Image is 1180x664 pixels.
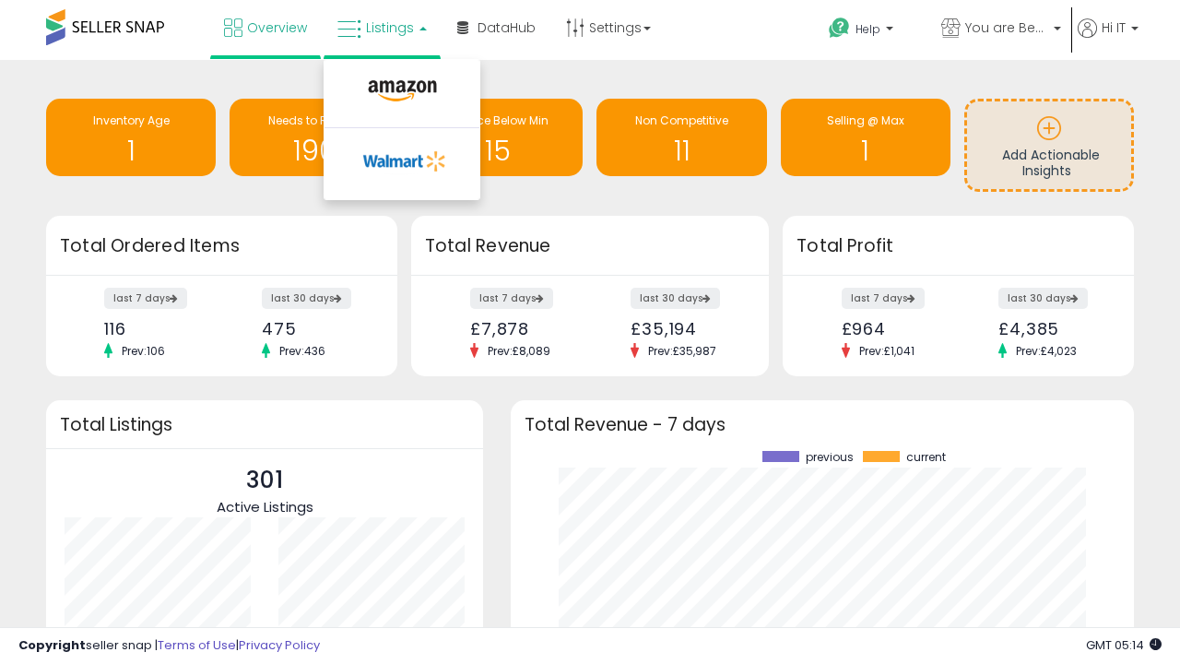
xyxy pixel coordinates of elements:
label: last 30 days [262,288,351,309]
span: Prev: £35,987 [639,343,726,359]
label: last 7 days [104,288,187,309]
span: Inventory Age [93,113,170,128]
a: Terms of Use [158,636,236,654]
h1: 11 [606,136,757,166]
span: DataHub [478,18,536,37]
span: current [906,451,946,464]
div: 475 [262,319,365,338]
h3: Total Profit [796,233,1120,259]
div: seller snap | | [18,637,320,655]
h3: Total Ordered Items [60,233,383,259]
h1: 190 [239,136,390,166]
span: BB Price Below Min [447,113,549,128]
label: last 30 days [998,288,1088,309]
p: 301 [217,463,313,498]
span: 2025-10-7 05:14 GMT [1086,636,1162,654]
label: last 30 days [631,288,720,309]
div: £4,385 [998,319,1102,338]
a: Selling @ Max 1 [781,99,950,176]
a: Inventory Age 1 [46,99,216,176]
a: BB Price Below Min 15 [413,99,583,176]
a: Privacy Policy [239,636,320,654]
a: Needs to Reprice 190 [230,99,399,176]
strong: Copyright [18,636,86,654]
div: £35,194 [631,319,737,338]
i: Get Help [828,17,851,40]
span: Hi IT [1102,18,1126,37]
div: £7,878 [470,319,576,338]
span: Active Listings [217,497,313,516]
h1: 15 [422,136,573,166]
span: Prev: £4,023 [1007,343,1086,359]
span: previous [806,451,854,464]
a: Add Actionable Insights [967,101,1131,189]
label: last 7 days [470,288,553,309]
a: Non Competitive 11 [596,99,766,176]
a: Help [814,3,925,60]
h3: Total Listings [60,418,469,432]
span: Help [855,21,880,37]
span: Prev: 436 [270,343,335,359]
span: Add Actionable Insights [1002,146,1100,181]
span: You are Beautiful ([GEOGRAPHIC_DATA]) [965,18,1048,37]
span: Prev: £1,041 [850,343,924,359]
span: Prev: 106 [112,343,174,359]
span: Needs to Reprice [268,113,361,128]
span: Listings [366,18,414,37]
span: Prev: £8,089 [478,343,560,359]
label: last 7 days [842,288,925,309]
span: Non Competitive [635,113,728,128]
h3: Total Revenue - 7 days [525,418,1120,432]
div: 116 [104,319,207,338]
span: Overview [247,18,307,37]
h1: 1 [55,136,206,166]
h1: 1 [790,136,941,166]
div: £964 [842,319,945,338]
h3: Total Revenue [425,233,755,259]
span: Selling @ Max [827,113,904,128]
a: Hi IT [1078,18,1139,60]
